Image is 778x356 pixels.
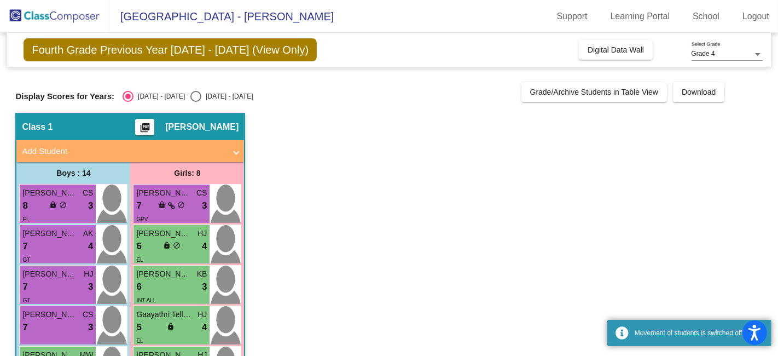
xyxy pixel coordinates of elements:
span: [PERSON_NAME] [136,228,191,239]
button: Download [673,82,724,102]
span: HJ [198,228,207,239]
span: 4 [88,239,93,254]
span: Grade/Archive Students in Table View [530,88,659,96]
div: [DATE] - [DATE] [133,91,185,101]
span: do_not_disturb_alt [59,201,67,209]
span: lock [158,201,166,209]
span: do_not_disturb_alt [177,201,185,209]
span: CS [83,309,93,320]
span: 6 [136,280,141,294]
span: Digital Data Wall [588,45,644,54]
div: Movement of students is switched off [635,328,763,338]
span: GPV [136,216,148,222]
div: [DATE] - [DATE] [201,91,253,101]
a: Learning Portal [602,8,679,25]
div: Boys : 14 [16,162,130,184]
span: do_not_disturb_alt [173,242,181,249]
span: Fourth Grade Previous Year [DATE] - [DATE] (View Only) [24,38,317,61]
span: AK [83,228,94,239]
div: Girls: 8 [130,162,244,184]
span: 7 [136,199,141,213]
span: [PERSON_NAME] [22,309,77,320]
span: GT [22,297,30,303]
span: lock [163,242,171,249]
span: 3 [88,280,93,294]
span: 5 [136,320,141,335]
span: [GEOGRAPHIC_DATA] - [PERSON_NAME] [109,8,334,25]
mat-panel-title: Add Student [22,145,225,158]
span: HJ [198,309,207,320]
mat-icon: picture_as_pdf [138,122,152,137]
span: CS [83,187,93,199]
span: 6 [136,239,141,254]
mat-expansion-panel-header: Add Student [16,140,244,162]
span: KB [197,268,207,280]
span: 7 [22,320,27,335]
span: 4 [202,320,207,335]
button: Print Students Details [135,119,154,135]
span: [PERSON_NAME] [136,187,191,199]
span: Class 1 [22,122,53,133]
span: 8 [22,199,27,213]
a: School [684,8,728,25]
span: CS [196,187,207,199]
button: Grade/Archive Students in Table View [521,82,667,102]
span: 7 [22,239,27,254]
span: 3 [202,280,207,294]
button: Digital Data Wall [579,40,653,60]
span: [PERSON_NAME] [22,228,77,239]
a: Support [548,8,596,25]
span: INT ALL [136,297,156,303]
a: Logout [734,8,778,25]
mat-radio-group: Select an option [123,91,253,102]
span: [PERSON_NAME] [165,122,239,133]
span: Display Scores for Years: [15,91,114,101]
span: Gaayathri Tellapelli [136,309,191,320]
span: 3 [88,199,93,213]
span: [PERSON_NAME] [22,268,77,280]
span: EL [136,257,143,263]
span: 3 [88,320,93,335]
span: 3 [202,199,207,213]
span: Download [682,88,716,96]
span: Grade 4 [692,50,715,58]
span: EL [22,216,29,222]
span: 7 [22,280,27,294]
span: [PERSON_NAME] [136,268,191,280]
span: 4 [202,239,207,254]
span: EL [136,338,143,344]
span: HJ [84,268,93,280]
span: GT [22,257,30,263]
span: [PERSON_NAME] [22,187,77,199]
span: lock [49,201,57,209]
span: lock [167,323,175,330]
